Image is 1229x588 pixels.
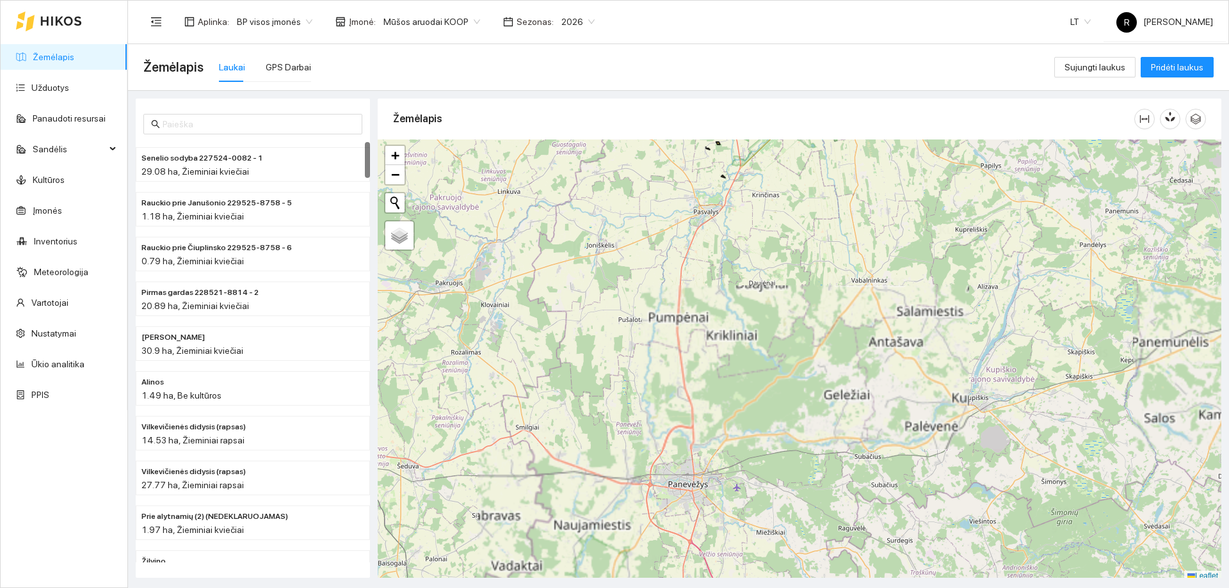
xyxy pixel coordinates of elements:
[266,60,311,74] div: GPS Darbai
[31,390,49,400] a: PPIS
[1151,60,1203,74] span: Pridėti laukus
[1064,60,1125,74] span: Sujungti laukus
[141,390,221,401] span: 1.49 ha, Be kultūros
[1134,109,1155,129] button: column-width
[141,511,288,523] span: Prie alytnamių (2) (NEDEKLARUOJAMAS)
[391,166,399,182] span: −
[163,117,355,131] input: Paieška
[141,242,292,254] span: Rauckio prie Čiuplinsko 229525-8758 - 6
[141,287,259,299] span: Pirmas gardas 228521-8814 - 2
[31,359,84,369] a: Ūkio analitika
[1124,12,1130,33] span: R
[141,376,164,388] span: Alinos
[561,12,595,31] span: 2026
[33,205,62,216] a: Įmonės
[141,346,243,356] span: 30.9 ha, Žieminiai kviečiai
[150,16,162,28] span: menu-fold
[385,193,405,212] button: Initiate a new search
[141,166,249,177] span: 29.08 ha, Žieminiai kviečiai
[141,256,244,266] span: 0.79 ha, Žieminiai kviečiai
[33,136,106,162] span: Sandėlis
[151,120,160,129] span: search
[1070,12,1091,31] span: LT
[141,301,249,311] span: 20.89 ha, Žieminiai kviečiai
[33,175,65,185] a: Kultūros
[385,165,405,184] a: Zoom out
[141,525,244,535] span: 1.97 ha, Žieminiai kviečiai
[141,466,246,478] span: Vilkevičienės didysis (rapsas)
[237,12,312,31] span: BP visos įmonės
[1141,57,1214,77] button: Pridėti laukus
[385,221,414,250] a: Layers
[198,15,229,29] span: Aplinka :
[143,57,204,77] span: Žemėlapis
[1116,17,1213,27] span: [PERSON_NAME]
[517,15,554,29] span: Sezonas :
[33,52,74,62] a: Žemėlapis
[383,12,480,31] span: Mūšos aruodai KOOP
[335,17,346,27] span: shop
[141,480,244,490] span: 27.77 ha, Žieminiai rapsai
[349,15,376,29] span: Įmonė :
[141,435,245,445] span: 14.53 ha, Žieminiai rapsai
[31,328,76,338] a: Nustatymai
[1135,114,1154,124] span: column-width
[33,113,106,123] a: Panaudoti resursai
[31,83,69,93] a: Užduotys
[34,236,77,246] a: Inventorius
[141,331,205,344] span: Janušonio kalnas
[393,100,1134,137] div: Žemėlapis
[1054,62,1136,72] a: Sujungti laukus
[141,555,166,568] span: Žilvino
[184,17,195,27] span: layout
[141,197,292,209] span: Rauckio prie Janušonio 229525-8758 - 5
[31,298,68,308] a: Vartotojai
[503,17,513,27] span: calendar
[1054,57,1136,77] button: Sujungti laukus
[34,267,88,277] a: Meteorologija
[219,60,245,74] div: Laukai
[141,211,244,221] span: 1.18 ha, Žieminiai kviečiai
[143,9,169,35] button: menu-fold
[385,146,405,165] a: Zoom in
[1141,62,1214,72] a: Pridėti laukus
[1187,571,1218,580] a: Leaflet
[141,152,263,164] span: Senelio sodyba 227524-0082 - 1
[391,147,399,163] span: +
[141,421,246,433] span: Vilkevičienės didysis (rapsas)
